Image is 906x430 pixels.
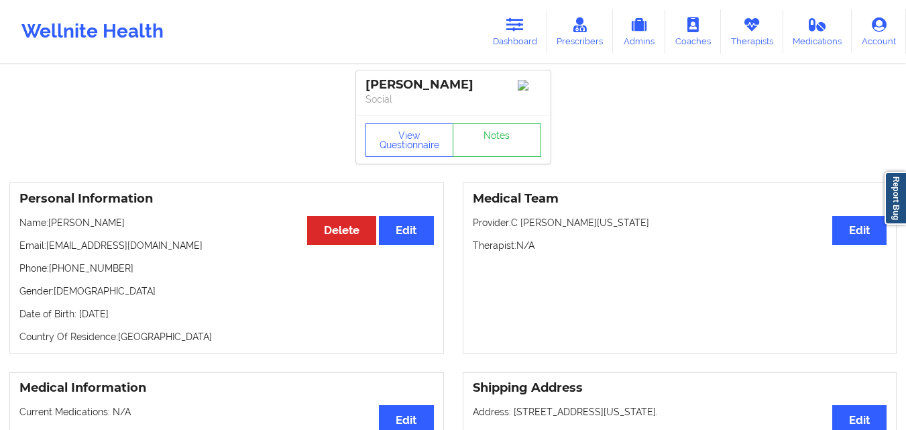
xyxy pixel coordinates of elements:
[19,262,434,275] p: Phone: [PHONE_NUMBER]
[19,191,434,207] h3: Personal Information
[852,9,906,54] a: Account
[19,330,434,343] p: Country Of Residence: [GEOGRAPHIC_DATA]
[473,405,887,419] p: Address: [STREET_ADDRESS][US_STATE].
[19,216,434,229] p: Name: [PERSON_NAME]
[483,9,547,54] a: Dashboard
[307,216,376,245] button: Delete
[547,9,614,54] a: Prescribers
[453,123,541,157] a: Notes
[518,80,541,91] img: Image%2Fplaceholer-image.png
[783,9,852,54] a: Medications
[19,307,434,321] p: Date of Birth: [DATE]
[379,216,433,245] button: Edit
[473,380,887,396] h3: Shipping Address
[365,93,541,106] p: Social
[19,405,434,419] p: Current Medications: N/A
[721,9,783,54] a: Therapists
[365,77,541,93] div: [PERSON_NAME]
[613,9,665,54] a: Admins
[665,9,721,54] a: Coaches
[19,284,434,298] p: Gender: [DEMOGRAPHIC_DATA]
[473,191,887,207] h3: Medical Team
[473,216,887,229] p: Provider: C [PERSON_NAME][US_STATE]
[365,123,454,157] button: View Questionnaire
[885,172,906,225] a: Report Bug
[19,239,434,252] p: Email: [EMAIL_ADDRESS][DOMAIN_NAME]
[473,239,887,252] p: Therapist: N/A
[832,216,887,245] button: Edit
[19,380,434,396] h3: Medical Information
